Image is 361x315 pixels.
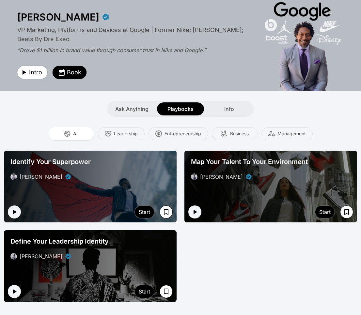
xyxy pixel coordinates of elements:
button: Save [160,285,173,298]
button: All [48,127,94,140]
img: avatar of Daryl Butler [10,173,17,180]
button: Playbooks [157,102,204,115]
div: Start [139,288,150,295]
button: Start [134,205,154,218]
img: Entrepreneurship [155,130,162,137]
span: Info [224,105,234,113]
div: [PERSON_NAME] [20,252,62,260]
img: Business [221,130,228,137]
span: Intro [29,68,42,77]
span: Define Your Leadership Identity [10,237,109,246]
img: All [64,130,71,137]
div: Verified partner - Daryl Butler [65,173,71,180]
span: Entrepreneurship [165,130,201,137]
button: Play intro [8,205,21,218]
div: [PERSON_NAME] [17,11,99,23]
img: avatar of Daryl Butler [191,173,197,180]
button: Info [206,102,253,115]
button: Save [340,205,353,218]
div: [PERSON_NAME] [200,173,243,181]
span: Leadership [114,130,138,137]
div: Verified partner - Daryl Butler [102,13,110,21]
div: Verified partner - Daryl Butler [245,173,252,180]
button: Business [212,127,258,140]
div: VP Marketing, Platforms and Devices at Google | Former Nike; [PERSON_NAME]; Beats By Dre Exec [17,25,249,44]
span: Ask Anything [115,105,149,113]
button: Book [53,66,86,79]
span: Map Your Talent To Your Environment [191,157,308,166]
span: Playbooks [167,105,194,113]
span: Business [230,130,249,137]
button: Play intro [8,285,21,298]
button: Entrepreneurship [149,127,208,140]
div: Start [319,208,331,216]
div: [PERSON_NAME] [20,173,62,181]
img: avatar of Daryl Butler [10,253,17,260]
button: Management [261,127,313,140]
div: Verified partner - Daryl Butler [65,253,71,260]
button: Play intro [188,205,201,218]
img: Leadership [105,130,111,137]
span: All [73,130,78,137]
button: Start [134,285,154,298]
button: Start [315,205,335,218]
button: Ask Anything [108,102,155,115]
span: Identify Your Superpower [10,157,91,166]
span: Management [277,130,306,137]
div: Start [139,208,150,216]
div: “Drove $1 billion in brand value through consumer trust in Nike and Google.” [17,46,249,54]
img: Management [268,130,275,137]
button: Intro [17,66,47,79]
button: Leadership [98,127,145,140]
span: Book [67,68,81,77]
button: Save [160,205,173,218]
